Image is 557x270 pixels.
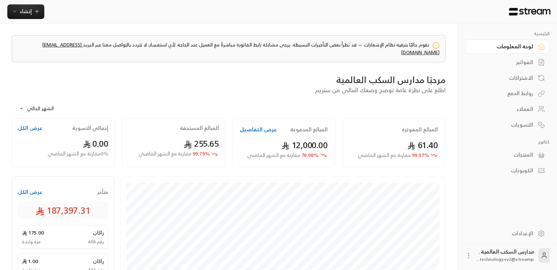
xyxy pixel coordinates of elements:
span: 12,000.00 [281,138,328,153]
button: عرض الكل [18,188,42,196]
a: الفواتير [465,55,550,70]
span: 175.00 [22,229,44,236]
h2: المبالغ المفوترة [402,126,438,133]
div: الاشتراكات [474,74,533,82]
span: راكان [93,258,104,265]
a: الكوبونات [465,164,550,178]
div: الشهر الحالي [15,99,70,118]
button: عرض الكل [18,124,42,132]
a: الإعدادات [465,226,550,240]
span: 1.00 [22,258,38,265]
span: اطلع على نظرة عامة توضح وضعك المالي من ستريم [315,85,446,95]
a: [EMAIL_ADDRESS][DOMAIN_NAME] [42,41,439,57]
span: 99.97 % [358,151,429,159]
span: technology+v2@streamp... [477,255,534,263]
div: المنتجات [474,151,533,158]
div: روابط الدفع [474,90,533,97]
span: متأخر [97,188,108,196]
span: إنشاء [20,7,32,16]
div: الكوبونات [474,167,533,174]
div: مدارس السكب العالمية . [477,248,534,263]
a: العملاء [465,102,550,116]
span: 76.98 % [247,151,319,159]
img: Logo [508,8,551,16]
span: مقارنة مع الشهر الماضي [138,149,192,158]
div: العملاء [474,105,533,113]
div: مرحبًا مدارس السكب العالمية [12,74,446,86]
h2: إجمالي التسوية [72,124,108,132]
p: كتالوج [465,139,550,145]
span: 255.65 [183,136,219,151]
a: الاشتراكات [465,71,550,85]
h2: المبالغ المدفوعة [290,126,328,133]
span: 99.79 % [138,150,210,158]
p: الرئيسية [465,31,550,37]
div: الإعدادات [474,230,533,237]
span: 187,397.31 [36,205,90,216]
div: التسويات [474,121,533,128]
a: لوحة المعلومات [465,40,550,54]
a: التسويات [465,117,550,132]
span: نقوم حاليًا بترقية نظام الإشعارات — قد تطرأ بعض التأخيرات البسيطة. يرجى مشاركة رابط الفاتورة مباش... [42,41,439,57]
div: الفواتير [474,59,533,66]
span: 0 % مقارنة مع الشهر الماضي [48,150,108,158]
a: روابط الدفع [465,86,550,101]
a: المنتجات [465,148,550,162]
h2: المبالغ المستحقة [180,124,219,132]
button: إنشاء [7,4,44,19]
div: لوحة المعلومات [474,43,533,50]
span: مقارنة مع الشهر الماضي [358,150,411,160]
span: مقارنة مع الشهر الماضي [247,150,300,160]
span: 61.40 [407,138,438,153]
span: مرة واحدة [22,239,41,245]
span: راكان [93,229,104,236]
span: 0.00 [83,136,109,151]
button: عرض التفاصيل [240,126,277,133]
span: رقم 438 [88,239,104,245]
